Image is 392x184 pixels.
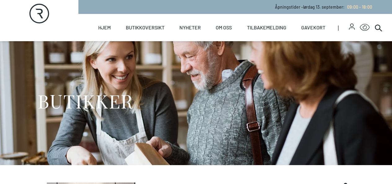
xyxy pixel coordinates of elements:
a: Gavekort [301,14,325,41]
a: Butikkoversikt [126,14,165,41]
a: Hjem [98,14,111,41]
a: Nyheter [179,14,201,41]
button: Open Accessibility Menu [360,23,370,33]
a: Tilbakemelding [247,14,286,41]
h1: BUTIKKER [37,89,133,112]
p: Åpningstider - lørdag 13. september : [275,4,372,10]
a: 09:00 - 18:00 [345,4,372,10]
span: 09:00 - 18:00 [347,4,372,10]
span: | [338,14,349,41]
a: Om oss [216,14,232,41]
